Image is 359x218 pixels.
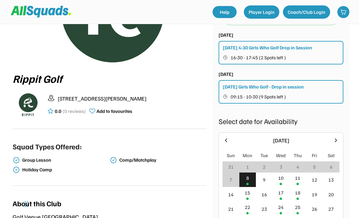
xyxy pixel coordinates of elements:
div: Squad Types Offered: [13,141,82,152]
div: Fri [312,152,317,159]
div: 11 [295,174,300,182]
div: [DATE] Girls Who Golf - Drop in session [223,83,304,90]
div: 24 [278,204,284,211]
img: shopping-cart-01%20%281%29.svg [340,9,346,15]
img: check-verified-01.svg [13,166,20,173]
div: 10 [278,174,284,182]
div: 21 [228,205,234,213]
button: Player Login [244,5,279,19]
div: 25 [295,204,300,211]
div: 4 [296,163,299,170]
div: Add to favourites [97,107,132,115]
div: Thu [294,152,302,159]
div: Mon [243,152,252,159]
div: (0 reviews) [63,107,86,115]
div: [STREET_ADDRESS][PERSON_NAME] [58,95,207,103]
img: check-verified-01.svg [13,157,20,164]
div: 15 [245,189,250,196]
div: 31 [228,163,234,170]
div: [DATE] 4:30 Girls Who Golf Drop in Session [223,44,312,51]
button: Coach/Club Login [283,5,330,19]
div: Tue [260,152,268,159]
div: Sat [328,152,335,159]
img: Squad%20Logo.svg [11,6,71,17]
div: Sun [227,152,235,159]
div: 16 [262,191,267,198]
div: 19 [312,191,317,198]
div: 18 [295,189,300,196]
div: 20 [328,191,334,198]
div: 14 [228,191,234,198]
div: 8 [246,174,249,182]
div: 6 [330,163,333,170]
div: 9 [263,176,265,183]
img: Rippitlogov2_green.png [13,89,43,120]
div: [DATE] [219,70,233,78]
div: 5 [313,163,316,170]
button: 16:30 - 17:45 (2 Spots left ) [223,54,340,61]
span: 16:30 - 17:45 (2 Spots left ) [231,55,286,60]
div: 22 [245,204,250,211]
div: [DATE] [233,136,329,145]
div: Select date for Availability [219,116,343,126]
div: 7 [229,176,232,183]
div: 2 [263,163,265,170]
div: Holiday Camp [22,167,109,173]
a: Help [213,6,237,18]
div: 1 [246,163,249,170]
div: [DATE] [219,31,233,39]
img: check-verified-01.svg [110,157,117,164]
div: Rippit Golf [13,73,207,85]
div: About this Club [13,198,61,209]
div: 0.0 [55,107,61,115]
div: 3 [280,163,282,170]
div: 12 [312,176,317,183]
div: 23 [262,205,267,213]
div: Wed [276,152,286,159]
div: 27 [328,205,334,213]
div: 13 [328,176,334,183]
span: 09:15 - 10:30 (9 Spots left ) [231,94,286,99]
div: Comp/Matchplay [119,157,206,163]
button: 09:15 - 10:30 (9 Spots left ) [223,93,340,101]
div: 17 [278,189,284,196]
div: Group Lesson [22,157,109,163]
div: 26 [312,205,317,213]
